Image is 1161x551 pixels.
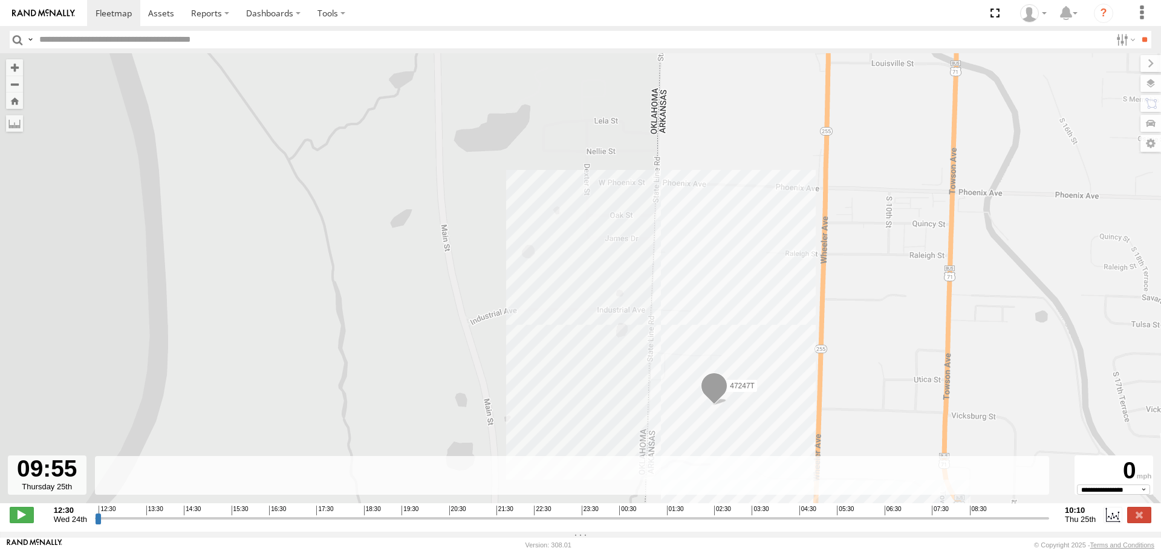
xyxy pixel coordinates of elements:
[1140,135,1161,152] label: Map Settings
[534,506,551,515] span: 22:30
[525,541,571,549] div: Version: 308.01
[1065,515,1096,524] span: Thu 25th Sep 2025
[6,76,23,93] button: Zoom out
[932,506,949,515] span: 07:30
[6,93,23,109] button: Zoom Home
[316,506,333,515] span: 17:30
[667,506,684,515] span: 01:30
[1094,4,1113,23] i: ?
[1127,507,1151,523] label: Close
[54,506,87,515] strong: 12:30
[25,31,35,48] label: Search Query
[54,515,87,524] span: Wed 24th Sep 2025
[99,506,115,515] span: 12:30
[1016,4,1051,22] div: Dwight Wallace
[799,506,816,515] span: 04:30
[1111,31,1137,48] label: Search Filter Options
[6,115,23,132] label: Measure
[619,506,636,515] span: 00:30
[837,506,854,515] span: 05:30
[146,506,163,515] span: 13:30
[364,506,381,515] span: 18:30
[730,381,755,390] span: 47247T
[885,506,902,515] span: 06:30
[184,506,201,515] span: 14:30
[496,506,513,515] span: 21:30
[6,59,23,76] button: Zoom in
[269,506,286,515] span: 16:30
[402,506,418,515] span: 19:30
[7,539,62,551] a: Visit our Website
[714,506,731,515] span: 02:30
[1090,541,1154,549] a: Terms and Conditions
[970,506,987,515] span: 08:30
[1034,541,1154,549] div: © Copyright 2025 -
[1065,506,1096,515] strong: 10:10
[449,506,466,515] span: 20:30
[10,507,34,523] label: Play/Stop
[232,506,249,515] span: 15:30
[582,506,599,515] span: 23:30
[12,9,75,18] img: rand-logo.svg
[1076,457,1151,484] div: 0
[752,506,769,515] span: 03:30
